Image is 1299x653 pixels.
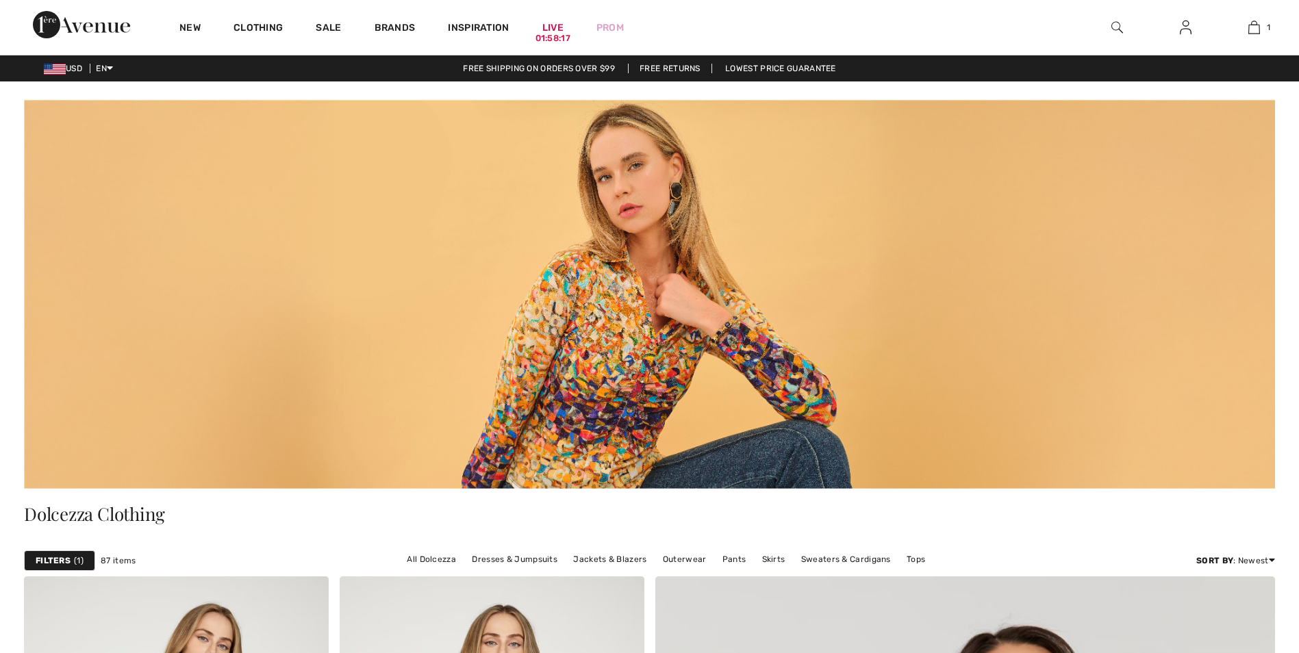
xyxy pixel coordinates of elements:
[656,550,714,568] a: Outerwear
[33,11,130,38] img: 1ère Avenue
[96,64,113,73] span: EN
[628,64,712,73] a: Free Returns
[24,502,165,526] span: Dolcezza Clothing
[1180,19,1191,36] img: My Info
[465,550,564,568] a: Dresses & Jumpsuits
[1111,19,1123,36] img: search the website
[1212,550,1285,585] iframe: Opens a widget where you can chat to one of our agents
[566,550,653,568] a: Jackets & Blazers
[375,22,416,36] a: Brands
[316,22,341,36] a: Sale
[716,550,753,568] a: Pants
[24,98,1275,489] img: Dolcezza Clothing - Canada | Shop Artistic Fashion Online at 1ère Avenue
[714,64,847,73] a: Lowest Price Guarantee
[101,554,136,567] span: 87 items
[36,554,71,567] strong: Filters
[1196,554,1275,567] div: : Newest
[400,550,463,568] a: All Dolcezza
[535,32,570,45] div: 01:58:17
[1196,556,1233,565] strong: Sort By
[44,64,66,75] img: US Dollar
[74,554,84,567] span: 1
[542,21,564,35] a: Live01:58:17
[1248,19,1260,36] img: My Bag
[596,21,624,35] a: Prom
[1220,19,1287,36] a: 1
[452,64,626,73] a: Free shipping on orders over $99
[794,550,898,568] a: Sweaters & Cardigans
[234,22,283,36] a: Clothing
[448,22,509,36] span: Inspiration
[1267,21,1270,34] span: 1
[900,550,932,568] a: Tops
[44,64,88,73] span: USD
[755,550,792,568] a: Skirts
[179,22,201,36] a: New
[1169,19,1202,36] a: Sign In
